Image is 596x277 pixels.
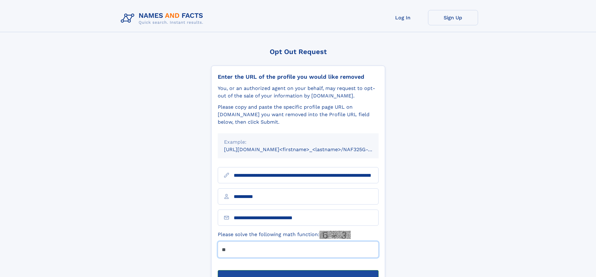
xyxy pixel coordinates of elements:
[218,73,379,80] div: Enter the URL of the profile you would like removed
[218,85,379,100] div: You, or an authorized agent on your behalf, may request to opt-out of the sale of your informatio...
[224,138,372,146] div: Example:
[118,10,208,27] img: Logo Names and Facts
[428,10,478,25] a: Sign Up
[378,10,428,25] a: Log In
[218,103,379,126] div: Please copy and paste the specific profile page URL on [DOMAIN_NAME] you want removed into the Pr...
[224,146,390,152] small: [URL][DOMAIN_NAME]<firstname>_<lastname>/NAF325G-xxxxxxxx
[211,48,385,56] div: Opt Out Request
[218,231,351,239] label: Please solve the following math function:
